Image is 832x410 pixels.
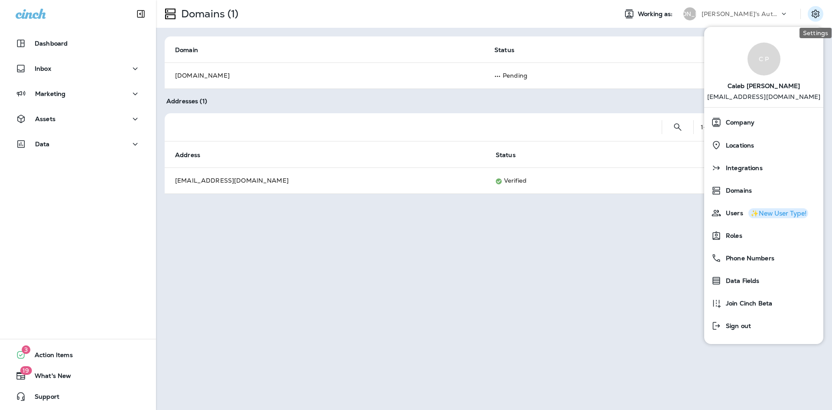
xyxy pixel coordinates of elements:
[799,28,832,38] div: Settings
[708,204,820,222] a: Users✨New User Type!
[721,300,772,307] span: Join Cinch Beta
[35,115,55,122] p: Assets
[751,210,806,216] div: ✨New User Type!
[35,141,50,148] p: Data
[26,351,73,362] span: Action Items
[496,151,527,159] span: Status
[704,269,823,292] button: Data Fields
[22,345,30,354] span: 3
[728,75,800,93] span: Caleb [PERSON_NAME]
[175,46,209,54] span: Domain
[747,43,780,75] div: C P
[721,119,754,126] span: Company
[175,46,198,54] span: Domain
[708,227,820,244] a: Roles
[708,114,820,131] a: Company
[721,187,752,194] span: Domains
[35,90,65,97] p: Marketing
[175,151,200,159] span: Address
[704,157,823,179] button: Integrations
[485,167,803,194] td: Verified
[708,182,820,199] a: Domains
[748,208,808,218] button: ✨New User Type!
[165,62,484,89] td: [DOMAIN_NAME]
[20,366,32,375] span: 19
[165,167,485,194] td: [EMAIL_ADDRESS][DOMAIN_NAME]
[808,6,823,22] button: Settings
[26,393,59,403] span: Support
[707,93,821,107] p: [EMAIL_ADDRESS][DOMAIN_NAME]
[484,62,803,89] td: Pending
[708,159,820,177] a: Integrations
[721,277,760,285] span: Data Fields
[702,10,780,17] p: [PERSON_NAME]'s Auto & Tire
[704,315,823,337] button: Sign out
[35,65,51,72] p: Inbox
[494,46,514,54] span: Status
[721,255,774,262] span: Phone Numbers
[9,35,147,52] button: Dashboard
[35,40,68,47] p: Dashboard
[9,110,147,128] button: Assets
[683,7,696,20] div: [PERSON_NAME]
[9,60,147,77] button: Inbox
[496,151,516,159] span: Status
[704,134,823,157] button: Locations
[708,272,820,289] a: Data Fields
[9,346,147,364] button: 3Action Items
[166,97,207,105] span: Addresses (1)
[669,118,686,136] button: Search Addresses
[9,85,147,102] button: Marketing
[638,10,675,18] span: Working as:
[704,224,823,247] button: Roles
[721,210,743,217] span: Users
[708,249,820,267] a: Phone Numbers
[704,292,823,315] button: Join Cinch Beta
[704,202,823,224] button: Users✨New User Type!
[721,322,751,330] span: Sign out
[701,124,721,131] div: 1 - 1 of 1
[708,136,820,154] a: Locations
[721,142,754,149] span: Locations
[129,5,153,23] button: Collapse Sidebar
[704,247,823,269] button: Phone Numbers
[721,232,742,239] span: Roles
[704,34,823,107] a: C PCaleb [PERSON_NAME] [EMAIL_ADDRESS][DOMAIN_NAME]
[704,179,823,202] button: Domains
[26,372,71,383] span: What's New
[178,7,239,20] p: Domains (1)
[9,367,147,384] button: 19What's New
[9,135,147,153] button: Data
[9,388,147,405] button: Support
[175,151,211,159] span: Address
[494,46,526,54] span: Status
[721,164,763,172] span: Integrations
[704,111,823,134] button: Company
